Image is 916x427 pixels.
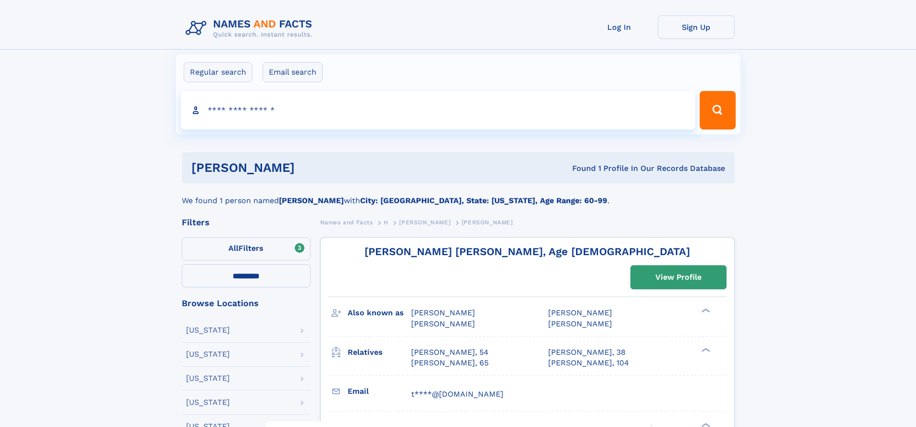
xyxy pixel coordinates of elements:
label: Filters [182,237,311,260]
h1: [PERSON_NAME] [191,162,434,174]
div: View Profile [655,266,702,288]
div: [US_STATE] [186,326,230,334]
a: [PERSON_NAME], 54 [411,347,489,358]
div: [US_STATE] [186,399,230,406]
div: ❯ [699,347,711,353]
a: Log In [581,15,658,39]
div: ❯ [699,308,711,314]
input: search input [181,91,696,129]
div: Found 1 Profile In Our Records Database [433,163,725,174]
div: Browse Locations [182,299,311,308]
span: [PERSON_NAME] [399,219,451,226]
a: [PERSON_NAME] [PERSON_NAME], Age [DEMOGRAPHIC_DATA] [364,246,690,258]
label: Email search [263,62,323,82]
a: [PERSON_NAME], 38 [548,347,626,358]
div: Filters [182,218,311,227]
b: City: [GEOGRAPHIC_DATA], State: [US_STATE], Age Range: 60-99 [360,196,607,205]
a: Sign Up [658,15,735,39]
label: Regular search [184,62,252,82]
h3: Email [348,383,411,400]
a: View Profile [631,266,726,289]
span: [PERSON_NAME] [462,219,513,226]
a: [PERSON_NAME], 65 [411,358,489,368]
a: [PERSON_NAME], 104 [548,358,629,368]
button: Search Button [700,91,735,129]
span: All [228,244,238,253]
a: [PERSON_NAME] [399,216,451,228]
a: H [384,216,389,228]
h3: Relatives [348,344,411,361]
a: Names and Facts [320,216,373,228]
span: [PERSON_NAME] [548,319,612,328]
b: [PERSON_NAME] [279,196,344,205]
span: [PERSON_NAME] [548,308,612,317]
div: We found 1 person named with . [182,183,735,207]
span: [PERSON_NAME] [411,308,475,317]
img: Logo Names and Facts [182,15,320,41]
span: [PERSON_NAME] [411,319,475,328]
div: [US_STATE] [186,350,230,358]
span: H [384,219,389,226]
h3: Also known as [348,305,411,321]
div: [US_STATE] [186,375,230,382]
